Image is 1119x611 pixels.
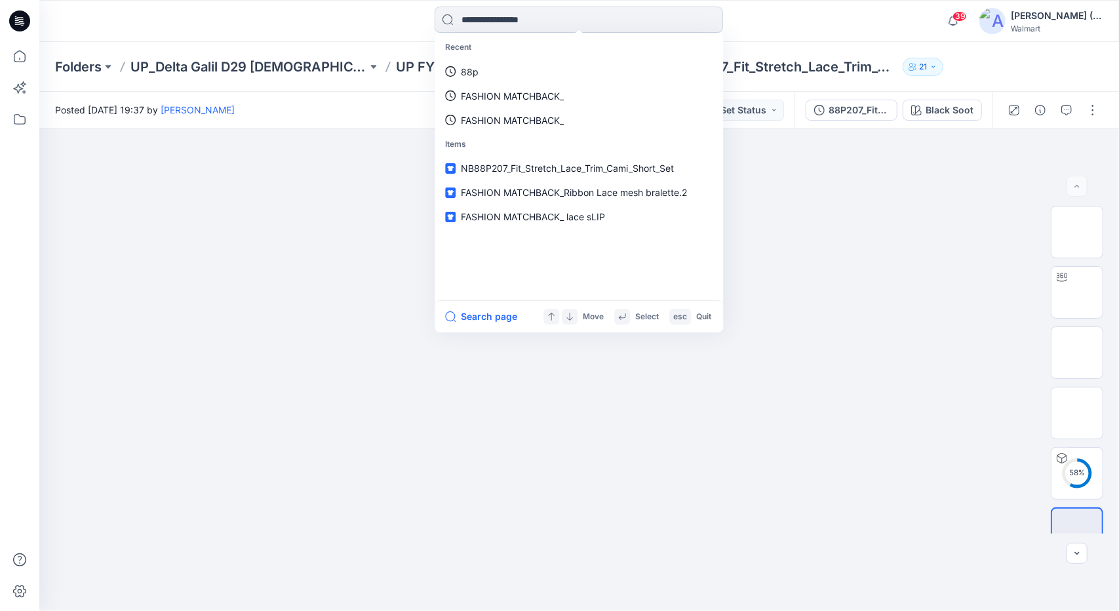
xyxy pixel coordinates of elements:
[806,100,897,121] button: 88P207_Fit_Stretch_Lace_Trim_Cami_Short_Set
[919,60,927,74] p: 21
[1030,100,1051,121] button: Details
[673,310,687,324] p: esc
[461,211,605,222] span: FASHION MATCHBACK_ lace sLIP
[926,103,973,117] div: Black Soot
[437,180,720,205] a: FASHION MATCHBACK_Ribbon Lace mesh bralette.2
[979,8,1006,34] img: avatar
[461,163,674,174] span: NB88P207_Fit_Stretch_Lace_Trim_Cami_Short_Set
[461,113,564,127] p: FASHION MATCHBACK_
[396,58,633,76] a: UP FYE 2027 H1_Delta Galil D29 [DEMOGRAPHIC_DATA] NOBO Wall
[437,132,720,157] p: Items
[445,309,517,325] button: Search page
[437,60,720,84] a: 88p
[461,89,564,103] p: FASHION MATCHBACK_
[437,108,720,132] a: FASHION MATCHBACK_
[696,310,711,324] p: Quit
[437,84,720,108] a: FASHION MATCHBACK_
[1061,467,1093,479] div: 58 %
[161,104,235,115] a: [PERSON_NAME]
[461,187,687,198] span: FASHION MATCHBACK_Ribbon Lace mesh bralette.2
[55,58,102,76] a: Folders
[437,205,720,229] a: FASHION MATCHBACK_ lace sLIP
[583,310,604,324] p: Move
[1011,24,1103,33] div: Walmart
[437,35,720,60] p: Recent
[130,58,367,76] a: UP_Delta Galil D29 [DEMOGRAPHIC_DATA] NOBO Intimates
[952,11,967,22] span: 39
[461,65,479,79] p: 88p
[829,103,889,117] div: 88P207_Fit_Stretch_Lace_Trim_Cami_Short_Set
[635,310,659,324] p: Select
[437,156,720,180] a: NB88P207_Fit_Stretch_Lace_Trim_Cami_Short_Set
[903,58,943,76] button: 21
[1011,8,1103,24] div: [PERSON_NAME] (Delta Galil)
[55,103,235,117] span: Posted [DATE] 19:37 by
[903,100,982,121] button: Black Soot
[661,58,898,76] p: NB88P207_Fit_Stretch_Lace_Trim_Cami_Short_Set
